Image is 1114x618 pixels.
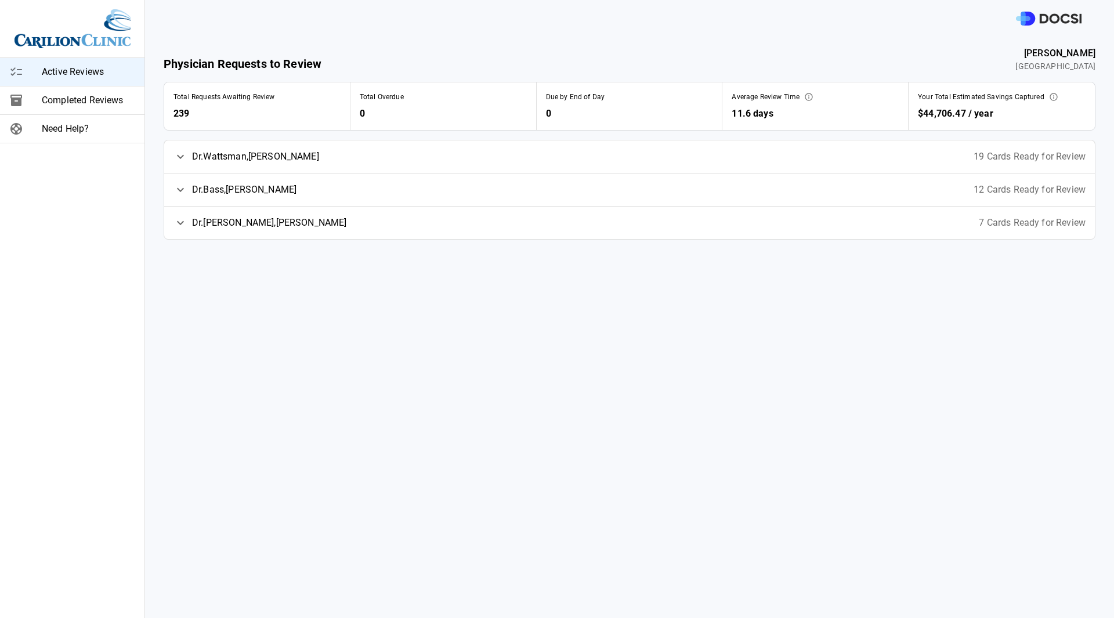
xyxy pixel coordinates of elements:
[974,150,1086,164] span: 19 Cards Ready for Review
[1015,46,1095,60] span: [PERSON_NAME]
[1016,12,1082,26] img: DOCSI Logo
[546,92,605,102] span: Due by End of Day
[192,183,296,197] span: Dr. Bass , [PERSON_NAME]
[173,92,275,102] span: Total Requests Awaiting Review
[979,216,1086,230] span: 7 Cards Ready for Review
[804,92,813,102] svg: This represents the average time it takes from when an optimization is ready for your review to w...
[15,9,131,48] img: Site Logo
[192,150,319,164] span: Dr. Wattsman , [PERSON_NAME]
[1015,60,1095,73] span: [GEOGRAPHIC_DATA]
[42,65,135,79] span: Active Reviews
[732,92,800,102] span: Average Review Time
[173,107,341,121] span: 239
[164,55,321,73] span: Physician Requests to Review
[192,216,347,230] span: Dr. [PERSON_NAME] , [PERSON_NAME]
[546,107,713,121] span: 0
[732,107,899,121] span: 11.6 days
[42,93,135,107] span: Completed Reviews
[360,107,527,121] span: 0
[918,108,993,119] span: $44,706.47 / year
[360,92,404,102] span: Total Overdue
[974,183,1086,197] span: 12 Cards Ready for Review
[918,92,1044,102] span: Your Total Estimated Savings Captured
[1049,92,1058,102] svg: This is the estimated annual impact of the preference card optimizations which you have approved....
[42,122,135,136] span: Need Help?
